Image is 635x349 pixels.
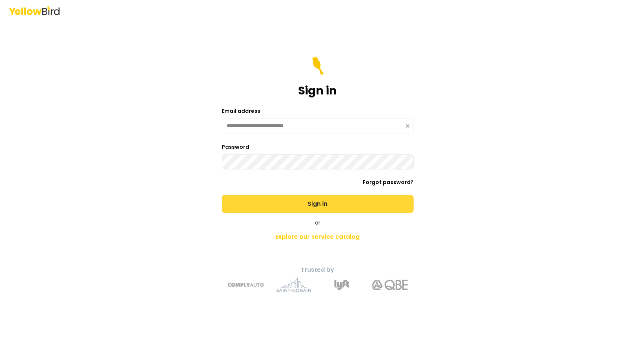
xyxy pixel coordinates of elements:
[363,178,414,186] a: Forgot password?
[222,143,249,151] label: Password
[186,265,450,274] p: Trusted by
[298,84,337,97] h1: Sign in
[222,195,414,213] button: Sign in
[222,107,260,115] label: Email address
[315,219,320,226] span: or
[186,229,450,244] a: Explore our service catalog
